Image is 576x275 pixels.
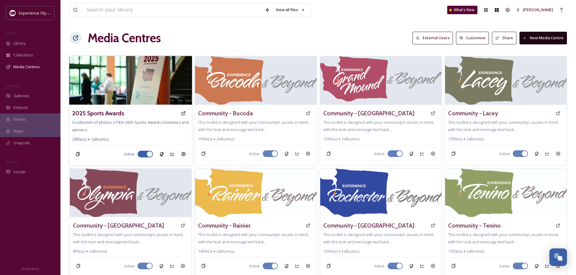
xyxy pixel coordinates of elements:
[456,32,492,44] a: Customise
[73,248,85,254] span: 8 file(s)
[72,109,124,118] a: 2025 Sports Awards
[13,105,28,110] span: Embeds
[19,10,55,16] span: Experience Olympia
[89,248,107,254] span: 2 album(s)
[13,117,26,122] span: Stories
[198,136,212,142] span: 15 file(s)
[13,64,40,70] span: Media Centres
[70,169,191,217] img: I0000FwF4V4jHFkg.png
[249,263,260,269] span: Active
[492,32,516,44] button: Share
[84,3,262,17] input: Search your library
[342,136,359,142] span: 2 album(s)
[198,248,212,254] span: 14 file(s)
[216,136,234,142] span: 2 album(s)
[523,7,553,12] span: [PERSON_NAME]
[448,248,462,254] span: 15 file(s)
[198,221,250,230] a: Community - Rainier
[320,56,442,105] img: I00009NMJ0AOHL4Y.png
[273,4,308,16] a: View all files
[549,248,567,266] button: Open Chat
[323,221,415,230] a: Community - [GEOGRAPHIC_DATA]
[13,52,33,58] span: Collections
[412,32,456,44] a: External Users
[445,169,567,217] img: I0000v1jr1ysPfQE.jpg
[249,151,260,157] span: Active
[13,140,30,146] span: SnapLink
[412,32,453,44] button: External Users
[13,169,26,175] span: Socials
[447,6,477,14] a: What's New
[467,136,484,142] span: 2 album(s)
[323,120,434,132] span: This toolkit is designed with your community’s assets in mind, with the look and message tied bac...
[216,248,234,254] span: 2 album(s)
[69,56,192,105] img: b2145598-3b10-480c-9d76-972f352ae81d.jpg
[195,169,317,217] img: I0000OSueAdTqkhw.jpg
[374,263,385,269] span: Active
[499,263,510,269] span: Active
[6,84,20,88] span: WIDGETS
[323,232,434,245] span: This toolkit is designed with your community’s assets in mind, with the look and message tied bac...
[88,29,161,47] h1: Media Centres
[198,232,309,245] span: This toolkit is designed with your community’s assets in mind, with the look and message tied bac...
[323,136,337,142] span: 15 file(s)
[73,232,184,245] span: This toolkit is designed with your community’s assets in mind, with the look and message tied bac...
[72,120,189,132] span: A collection of photos of the 2025 Sports Awards nominees and winners
[195,56,317,105] img: I0000TzVmVl0ljts.png
[374,151,385,157] span: Active
[448,221,501,230] a: Community - Tenino
[13,40,25,46] span: Library
[448,109,498,118] a: Community - Lacey
[21,265,39,272] a: Privacy Policy
[21,267,39,271] span: Privacy Policy
[342,248,359,254] span: 2 album(s)
[13,93,30,99] span: Galleries
[519,32,567,44] button: New Media Centre
[467,248,484,254] span: 2 album(s)
[10,10,16,16] img: download.jpeg
[448,232,559,245] span: This toolkit is designed with your community’s assets in mind, with the look and message tied bac...
[6,160,18,164] span: SOCIALS
[448,120,559,132] span: This toolkit is designed with your community’s assets in mind, with the look and message tied bac...
[323,248,337,254] span: 15 file(s)
[73,221,164,230] a: Community - [GEOGRAPHIC_DATA]
[91,136,109,142] span: 1 album(s)
[198,120,309,132] span: This toolkit is designed with your community’s assets in mind, with the look and message tied bac...
[513,4,556,16] a: [PERSON_NAME]
[6,31,17,36] span: MEDIA
[124,151,135,157] span: Active
[124,263,135,269] span: Active
[445,56,567,105] img: I00000bmQn0DOf60.png
[323,109,415,118] a: Community - [GEOGRAPHIC_DATA]
[320,169,442,217] img: 6608ad8a-7b6d-4d9b-b7d2-33e6d298ea60.jpg
[499,151,510,157] span: Active
[448,136,462,142] span: 15 file(s)
[13,128,23,134] span: Maps
[198,109,253,118] a: Community - Bucoda
[456,32,489,44] button: Customise
[72,136,86,142] span: 29 file(s)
